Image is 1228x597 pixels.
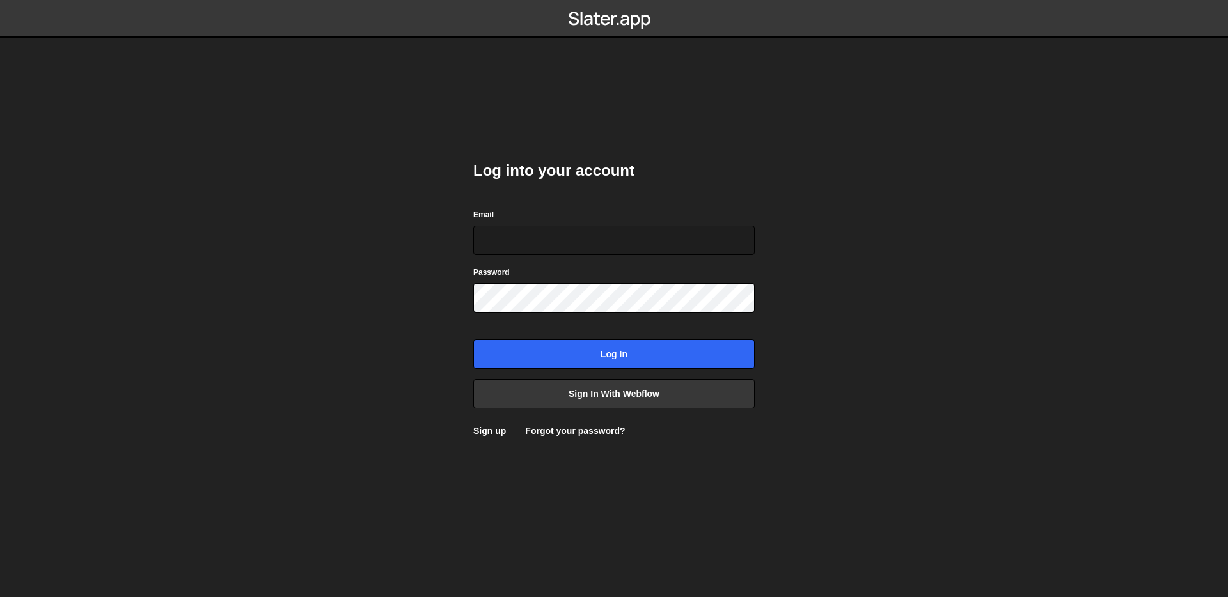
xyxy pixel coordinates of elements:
[473,339,755,369] input: Log in
[525,426,625,436] a: Forgot your password?
[473,160,755,181] h2: Log into your account
[473,426,506,436] a: Sign up
[473,266,510,279] label: Password
[473,379,755,408] a: Sign in with Webflow
[473,208,494,221] label: Email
